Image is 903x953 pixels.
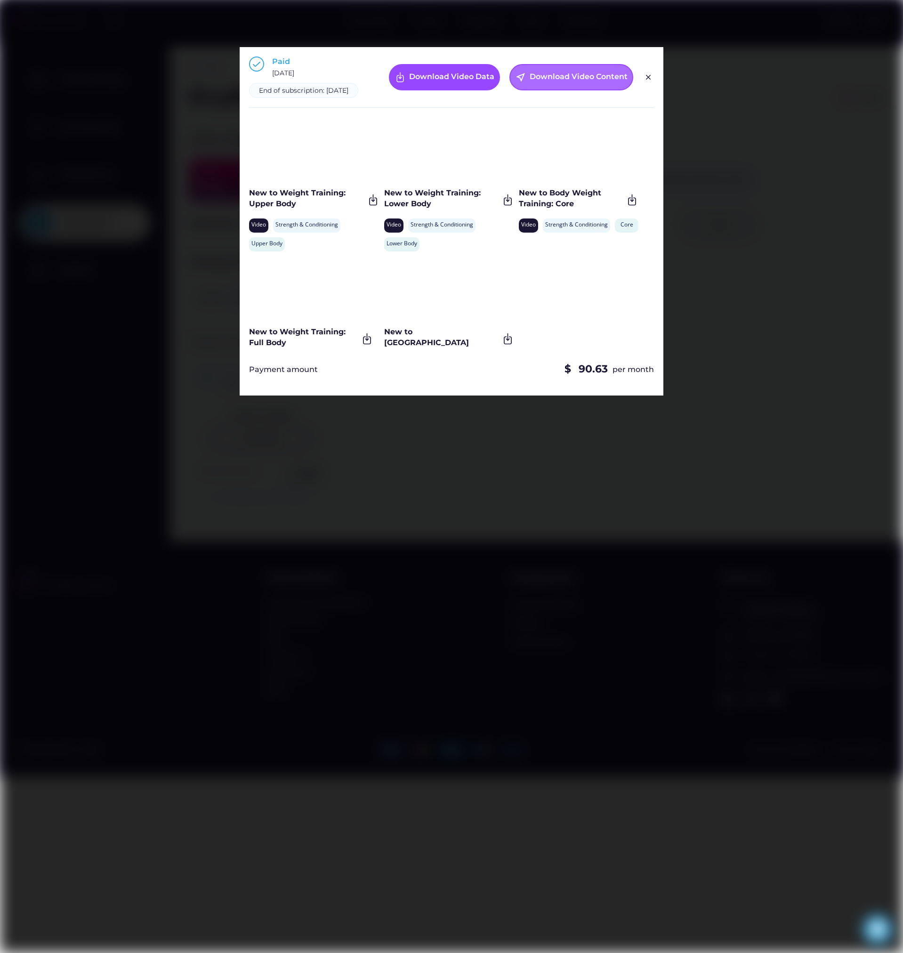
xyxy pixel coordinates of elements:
[384,327,500,348] div: New to [GEOGRAPHIC_DATA]
[387,240,417,248] div: Lower Body
[515,72,526,83] button: near_me
[259,86,348,96] div: End of subscription: [DATE]
[863,915,894,944] iframe: chat widget
[272,69,294,78] div: [DATE]
[251,221,266,229] div: Video
[249,327,358,348] div: New to Weight Training: Full Body
[626,194,638,206] img: Frame.svg
[411,221,473,229] div: Strength & Conditioning
[361,332,373,345] img: Frame.svg
[617,221,636,229] div: Core
[251,240,282,248] div: Upper Body
[384,256,515,320] iframe: Women's_Hormonal_Health_and_Nutrition_Part_1_-_The_Menstruation_Phase_by_Renata
[249,57,264,72] img: Group%201000002397.svg
[384,188,500,209] div: New to Weight Training: Lower Body
[564,362,574,377] div: $
[409,72,494,83] div: Download Video Data
[249,256,373,320] iframe: Women's_Hormonal_Health_and_Nutrition_Part_1_-_The_Menstruation_Phase_by_Renata
[249,117,379,181] iframe: Women's_Hormonal_Health_and_Nutrition_Part_1_-_The_Menstruation_Phase_by_Renata
[579,362,608,377] div: 90.63
[395,72,406,83] img: Frame%20%287%29.svg
[519,188,623,209] div: New to Body Weight Training: Core
[501,332,514,345] img: Frame.svg
[501,194,514,206] img: Frame.svg
[530,72,628,83] div: Download Video Content
[545,221,608,229] div: Strength & Conditioning
[272,57,290,67] div: Paid
[613,364,654,375] div: per month
[384,117,515,181] iframe: Women's_Hormonal_Health_and_Nutrition_Part_1_-_The_Menstruation_Phase_by_Renata
[519,117,638,181] iframe: Women's_Hormonal_Health_and_Nutrition_Part_1_-_The_Menstruation_Phase_by_Renata
[643,72,654,83] img: Group%201000002326.svg
[387,221,401,229] div: Video
[275,221,338,229] div: Strength & Conditioning
[521,221,536,229] div: Video
[249,364,318,375] div: Payment amount
[367,194,379,206] img: Frame.svg
[249,188,364,209] div: New to Weight Training: Upper Body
